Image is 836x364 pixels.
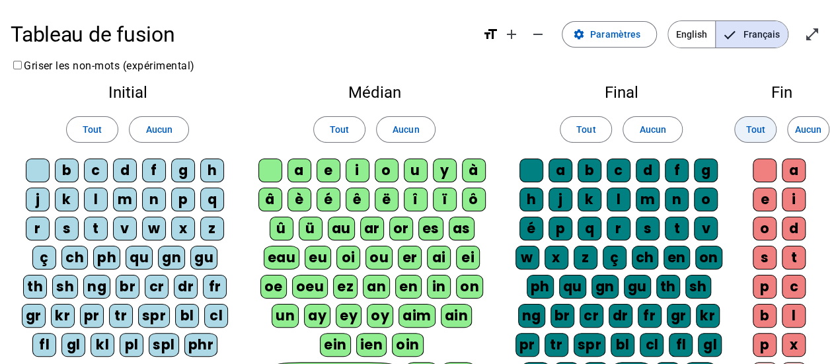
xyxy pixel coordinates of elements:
div: en [664,246,690,270]
div: as [449,217,475,240]
div: gn [591,275,619,299]
div: i [782,188,806,211]
div: fr [638,304,662,328]
div: f [142,159,166,182]
div: p [171,188,195,211]
div: ü [299,217,323,240]
div: a [287,159,311,182]
div: ç [603,246,627,270]
button: Tout [560,116,612,143]
div: x [545,246,568,270]
div: ar [360,217,384,240]
span: Paramètres [590,26,640,42]
div: b [753,304,777,328]
mat-icon: format_size [482,26,498,42]
div: c [84,159,108,182]
div: spr [574,333,606,357]
div: j [549,188,572,211]
div: dr [174,275,198,299]
div: ain [441,304,473,328]
div: tr [545,333,568,357]
div: fl [669,333,693,357]
div: a [549,159,572,182]
div: oe [260,275,287,299]
div: y [433,159,457,182]
div: gr [667,304,691,328]
div: à [462,159,486,182]
div: cl [204,304,228,328]
div: bl [175,304,199,328]
div: a [782,159,806,182]
div: eu [305,246,331,270]
div: r [26,217,50,240]
div: qu [559,275,586,299]
input: Griser les non-mots (expérimental) [13,61,22,69]
div: pl [120,333,143,357]
div: cr [580,304,603,328]
div: cr [145,275,169,299]
div: x [171,217,195,240]
div: w [515,246,539,270]
span: Aucun [393,122,419,137]
h2: Médian [255,85,494,100]
div: t [84,217,108,240]
button: Entrer en plein écran [799,21,825,48]
div: l [782,304,806,328]
button: Tout [313,116,365,143]
div: n [142,188,166,211]
div: r [607,217,630,240]
div: pr [80,304,104,328]
div: g [171,159,195,182]
button: Tout [66,116,118,143]
div: i [346,159,369,182]
div: spr [138,304,171,328]
div: b [55,159,79,182]
span: Aucun [639,122,665,137]
span: Aucun [145,122,172,137]
div: k [55,188,79,211]
div: e [753,188,777,211]
div: d [113,159,137,182]
div: es [418,217,443,240]
div: bl [611,333,634,357]
div: u [404,159,428,182]
div: br [551,304,574,328]
div: gu [624,275,651,299]
div: h [200,159,224,182]
div: â [258,188,282,211]
div: ai [427,246,451,270]
div: x [782,333,806,357]
div: an [363,275,390,299]
div: spl [149,333,179,357]
div: au [328,217,355,240]
div: sh [52,275,78,299]
div: ch [61,246,88,270]
button: Aucun [376,116,436,143]
div: aim [399,304,436,328]
div: on [695,246,722,270]
div: p [549,217,572,240]
div: s [55,217,79,240]
span: Tout [745,122,765,137]
div: w [142,217,166,240]
div: t [782,246,806,270]
div: f [665,159,689,182]
div: ey [336,304,361,328]
mat-button-toggle-group: Language selection [667,20,788,48]
div: h [519,188,543,211]
div: fr [203,275,227,299]
div: t [665,217,689,240]
div: ô [462,188,486,211]
div: v [113,217,137,240]
button: Augmenter la taille de la police [498,21,525,48]
div: gr [22,304,46,328]
div: ien [356,333,387,357]
div: gl [698,333,722,357]
div: ein [320,333,351,357]
div: m [113,188,137,211]
button: Tout [734,116,777,143]
h2: Fin [749,85,815,100]
div: ph [527,275,554,299]
h2: Final [515,85,728,100]
div: p [753,275,777,299]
